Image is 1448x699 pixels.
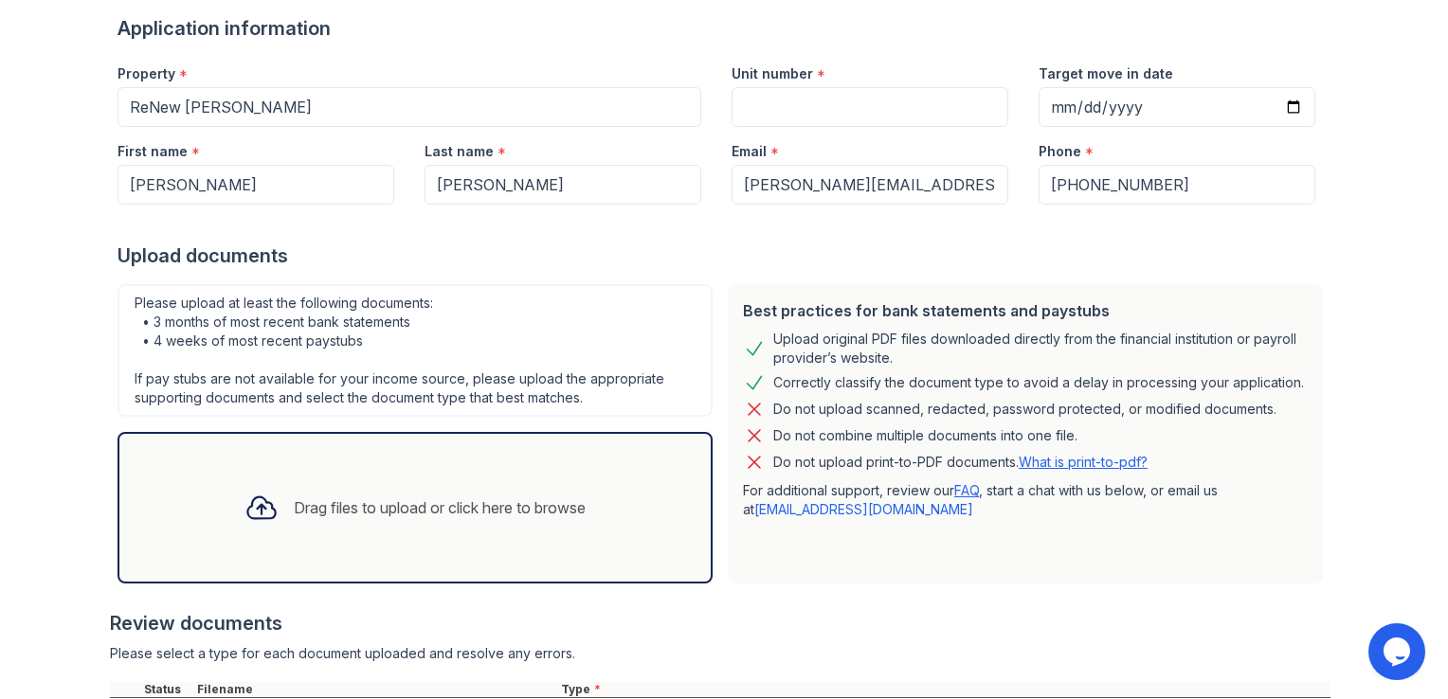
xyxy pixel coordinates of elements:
div: Upload documents [118,242,1330,269]
label: Phone [1039,142,1081,161]
div: Upload original PDF files downloaded directly from the financial institution or payroll provider’... [773,330,1308,367]
p: Do not upload print-to-PDF documents. [773,453,1148,472]
div: Status [140,682,193,697]
a: What is print-to-pdf? [1019,454,1148,470]
label: Email [732,142,767,161]
label: First name [118,142,188,161]
div: Drag files to upload or click here to browse [294,496,586,519]
div: Filename [193,682,557,697]
div: Application information [118,15,1330,42]
label: Last name [425,142,494,161]
div: Type [557,682,1330,697]
label: Target move in date [1039,64,1173,83]
a: FAQ [954,482,979,498]
div: Please upload at least the following documents: • 3 months of most recent bank statements • 4 wee... [118,284,713,417]
iframe: chat widget [1368,623,1429,680]
label: Property [118,64,175,83]
div: Do not combine multiple documents into one file. [773,424,1077,447]
div: Please select a type for each document uploaded and resolve any errors. [110,644,1330,663]
div: Best practices for bank statements and paystubs [743,299,1308,322]
div: Do not upload scanned, redacted, password protected, or modified documents. [773,398,1276,421]
a: [EMAIL_ADDRESS][DOMAIN_NAME] [754,501,973,517]
p: For additional support, review our , start a chat with us below, or email us at [743,481,1308,519]
div: Review documents [110,610,1330,636]
label: Unit number [732,64,813,83]
div: Correctly classify the document type to avoid a delay in processing your application. [773,371,1304,394]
